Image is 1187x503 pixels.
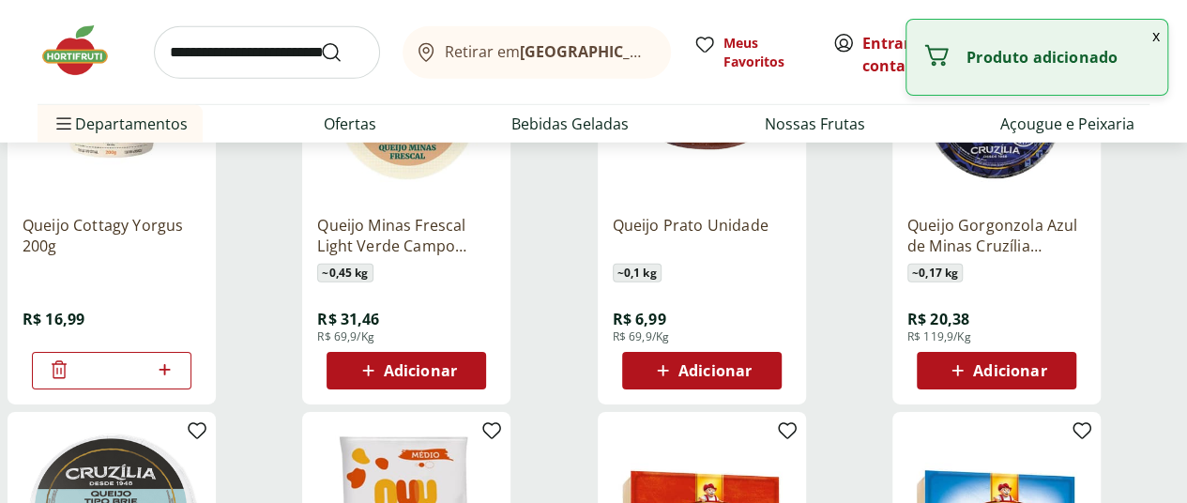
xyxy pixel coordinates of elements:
[154,26,380,79] input: search
[613,329,670,344] span: R$ 69,9/Kg
[1145,20,1167,52] button: Fechar notificação
[862,33,966,76] a: Criar conta
[622,352,782,389] button: Adicionar
[384,363,457,378] span: Adicionar
[1000,113,1134,135] a: Açougue e Peixaria
[917,352,1076,389] button: Adicionar
[907,264,963,282] span: ~ 0,17 kg
[320,41,365,64] button: Submit Search
[23,215,201,256] a: Queijo Cottagy Yorgus 200g
[445,43,652,60] span: Retirar em
[966,48,1152,67] p: Produto adicionado
[613,309,666,329] span: R$ 6,99
[317,309,379,329] span: R$ 31,46
[511,113,629,135] a: Bebidas Geladas
[327,352,486,389] button: Adicionar
[862,33,910,53] a: Entrar
[403,26,671,79] button: Retirar em[GEOGRAPHIC_DATA]/[GEOGRAPHIC_DATA]
[613,215,791,256] a: Queijo Prato Unidade
[723,34,810,71] span: Meus Favoritos
[317,329,374,344] span: R$ 69,9/Kg
[765,113,865,135] a: Nossas Frutas
[862,32,946,77] span: ou
[53,101,188,146] span: Departamentos
[317,264,373,282] span: ~ 0,45 kg
[317,215,495,256] a: Queijo Minas Frescal Light Verde Campo Unidade
[53,101,75,146] button: Menu
[520,41,836,62] b: [GEOGRAPHIC_DATA]/[GEOGRAPHIC_DATA]
[907,309,969,329] span: R$ 20,38
[38,23,131,79] img: Hortifruti
[324,113,376,135] a: Ofertas
[23,309,84,329] span: R$ 16,99
[907,329,971,344] span: R$ 119,9/Kg
[973,363,1046,378] span: Adicionar
[907,215,1086,256] a: Queijo Gorgonzola Azul de Minas Cruzília Unidade
[613,264,662,282] span: ~ 0,1 kg
[678,363,752,378] span: Adicionar
[693,34,810,71] a: Meus Favoritos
